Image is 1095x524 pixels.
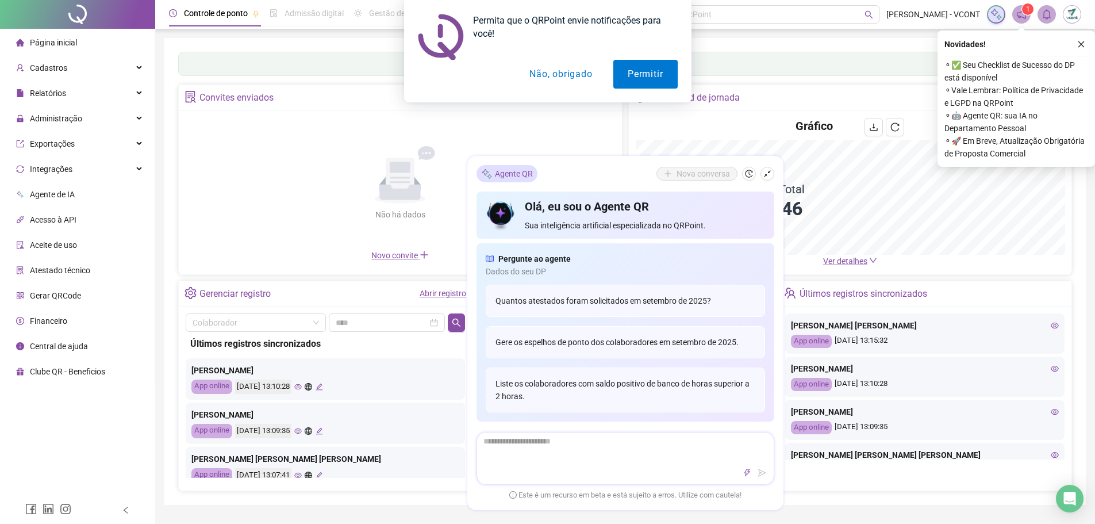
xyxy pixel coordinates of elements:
[294,427,302,435] span: eye
[60,503,71,515] span: instagram
[791,362,1059,375] div: [PERSON_NAME]
[235,380,291,394] div: [DATE] 13:10:28
[371,251,429,260] span: Novo convite
[16,266,24,274] span: solution
[30,316,67,326] span: Financeiro
[745,170,753,178] span: history
[25,503,37,515] span: facebook
[791,335,1059,348] div: [DATE] 13:15:32
[464,14,678,40] div: Permita que o QRPoint envie notificações para você!
[869,123,878,132] span: download
[30,291,81,300] span: Gerar QRCode
[43,503,54,515] span: linkedin
[16,216,24,224] span: api
[791,421,1059,434] div: [DATE] 13:09:35
[191,364,459,377] div: [PERSON_NAME]
[30,367,105,376] span: Clube QR - Beneficios
[509,491,517,498] span: exclamation-circle
[791,406,1059,418] div: [PERSON_NAME]
[294,472,302,479] span: eye
[791,421,832,434] div: App online
[16,342,24,350] span: info-circle
[791,319,1059,332] div: [PERSON_NAME] [PERSON_NAME]
[30,190,75,199] span: Agente de IA
[869,257,877,265] span: down
[755,466,769,480] button: send
[477,165,537,182] div: Agente QR
[944,109,1088,135] span: ⚬ 🤖 Agente QR: sua IA no Departamento Pessoal
[791,335,832,348] div: App online
[823,257,877,266] a: Ver detalhes down
[316,427,323,435] span: edit
[191,453,459,465] div: [PERSON_NAME] [PERSON_NAME] [PERSON_NAME]
[481,167,493,179] img: sparkle-icon.fc2bf0ac1784a2077858766a79e2daf3.svg
[347,208,453,221] div: Não há dados
[1051,365,1059,373] span: eye
[740,466,754,480] button: thunderbolt
[122,506,130,514] span: left
[1051,322,1059,330] span: eye
[235,424,291,438] div: [DATE] 13:09:35
[525,198,764,215] h4: Olá, eu sou o Agente QR
[890,123,900,132] span: reload
[452,318,461,327] span: search
[305,383,312,391] span: global
[944,135,1088,160] span: ⚬ 🚀 Em Breve, Atualização Obrigatória de Proposta Comercial
[791,378,832,391] div: App online
[199,284,271,304] div: Gerenciar registro
[30,266,90,275] span: Atestado técnico
[784,287,796,299] span: team
[316,383,323,391] span: edit
[30,240,77,250] span: Aceite de uso
[498,253,571,265] span: Pergunte ao agente
[613,60,677,89] button: Permitir
[420,250,429,259] span: plus
[30,165,72,174] span: Integrações
[509,489,741,501] span: Este é um recurso em beta e está sujeito a erros. Utilize com cautela!
[420,289,466,298] a: Abrir registro
[316,472,323,479] span: edit
[16,165,24,173] span: sync
[30,114,82,123] span: Administração
[16,368,24,376] span: gift
[486,285,765,317] div: Quantos atestados foram solicitados em setembro de 2025?
[486,198,516,232] img: icon
[191,380,232,394] div: App online
[791,378,1059,391] div: [DATE] 13:10:28
[800,284,927,304] div: Últimos registros sincronizados
[16,317,24,325] span: dollar
[16,140,24,148] span: export
[30,139,75,148] span: Exportações
[235,468,291,483] div: [DATE] 13:07:41
[796,118,833,134] h4: Gráfico
[486,368,765,412] div: Liste os colaboradores com saldo positivo de banco de horas superior a 2 horas.
[656,167,737,181] button: Nova conversa
[763,170,771,178] span: shrink
[294,383,302,391] span: eye
[191,408,459,421] div: [PERSON_NAME]
[185,287,197,299] span: setting
[791,449,1059,461] div: [PERSON_NAME] [PERSON_NAME] [PERSON_NAME]
[1056,485,1084,512] div: Open Intercom Messenger
[305,427,312,435] span: global
[30,215,76,224] span: Acesso à API
[16,241,24,249] span: audit
[16,114,24,123] span: lock
[16,292,24,300] span: qrcode
[305,472,312,479] span: global
[191,424,232,438] div: App online
[30,342,88,351] span: Central de ajuda
[486,265,765,278] span: Dados do seu DP
[418,14,464,60] img: notification icon
[191,468,232,483] div: App online
[190,336,460,351] div: Últimos registros sincronizados
[525,219,764,232] span: Sua inteligência artificial especializada no QRPoint.
[823,257,867,266] span: Ver detalhes
[1051,408,1059,416] span: eye
[1051,451,1059,459] span: eye
[486,326,765,358] div: Gere os espelhos de ponto dos colaboradores em setembro de 2025.
[743,469,751,477] span: thunderbolt
[486,253,494,265] span: read
[515,60,606,89] button: Não, obrigado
